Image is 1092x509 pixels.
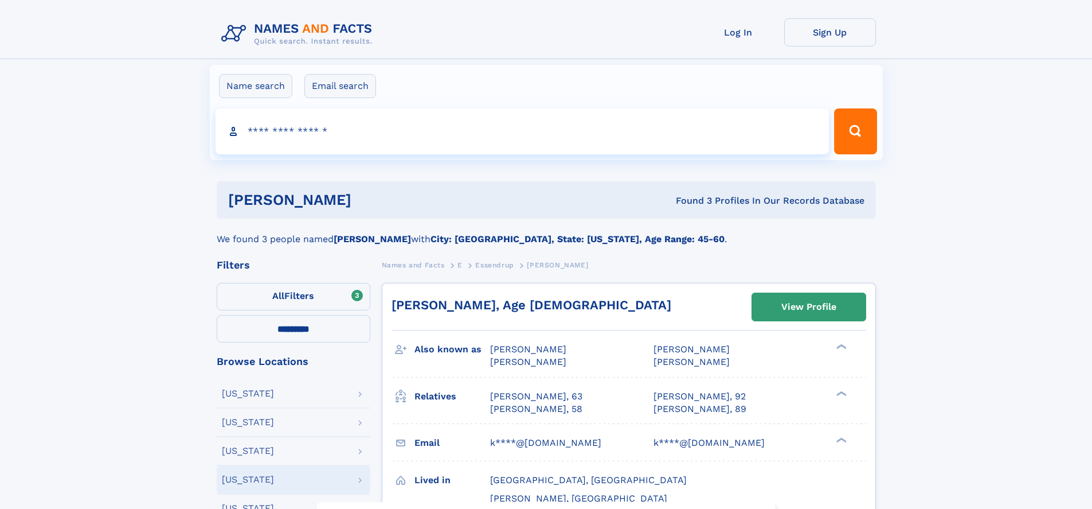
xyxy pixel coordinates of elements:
[222,446,274,456] div: [US_STATE]
[653,403,746,415] a: [PERSON_NAME], 89
[653,356,730,367] span: [PERSON_NAME]
[392,298,671,312] a: [PERSON_NAME], Age [DEMOGRAPHIC_DATA]
[833,436,847,444] div: ❯
[219,74,292,98] label: Name search
[414,433,490,453] h3: Email
[222,418,274,427] div: [US_STATE]
[490,356,566,367] span: [PERSON_NAME]
[272,290,284,301] span: All
[217,219,876,246] div: We found 3 people named with .
[692,18,784,46] a: Log In
[414,340,490,359] h3: Also known as
[781,294,836,320] div: View Profile
[414,387,490,406] h3: Relatives
[490,344,566,355] span: [PERSON_NAME]
[457,261,463,269] span: E
[222,475,274,484] div: [US_STATE]
[653,390,746,403] a: [PERSON_NAME], 92
[430,234,725,244] b: City: [GEOGRAPHIC_DATA], State: [US_STATE], Age Range: 45-60
[784,18,876,46] a: Sign Up
[217,260,370,270] div: Filters
[414,471,490,490] h3: Lived in
[217,283,370,310] label: Filters
[490,493,667,504] span: [PERSON_NAME], [GEOGRAPHIC_DATA]
[228,193,514,207] h1: [PERSON_NAME]
[833,343,847,351] div: ❯
[653,344,730,355] span: [PERSON_NAME]
[833,390,847,397] div: ❯
[834,108,876,154] button: Search Button
[457,258,463,272] a: E
[490,403,582,415] a: [PERSON_NAME], 58
[216,108,829,154] input: search input
[490,475,687,485] span: [GEOGRAPHIC_DATA], [GEOGRAPHIC_DATA]
[334,234,411,244] b: [PERSON_NAME]
[304,74,376,98] label: Email search
[475,261,514,269] span: Essendrup
[222,389,274,398] div: [US_STATE]
[752,293,866,321] a: View Profile
[217,18,382,49] img: Logo Names and Facts
[382,258,445,272] a: Names and Facts
[217,356,370,367] div: Browse Locations
[527,261,588,269] span: [PERSON_NAME]
[475,258,514,272] a: Essendrup
[514,195,864,207] div: Found 3 Profiles In Our Records Database
[490,390,582,403] a: [PERSON_NAME], 63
